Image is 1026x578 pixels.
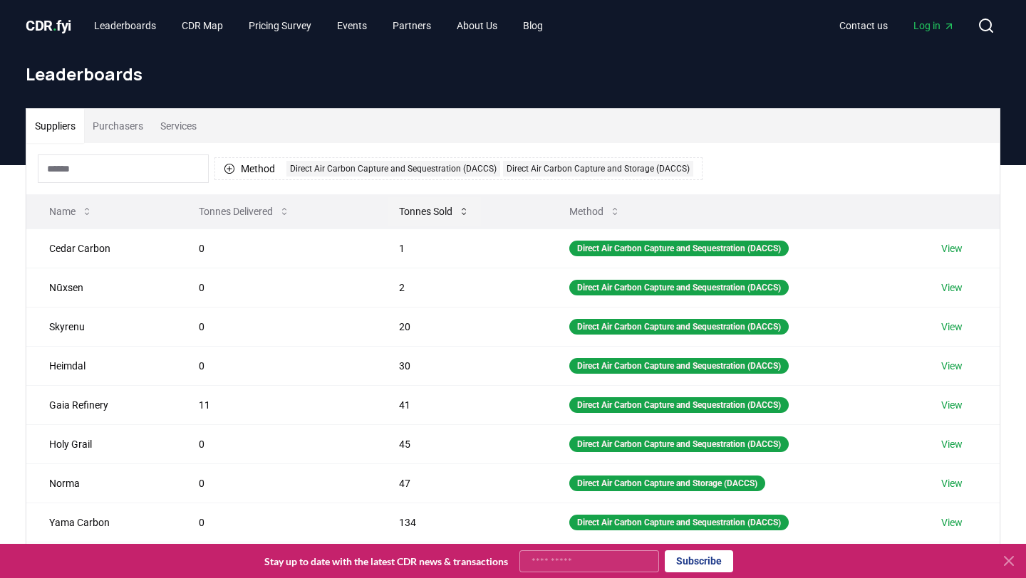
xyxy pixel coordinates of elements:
h1: Leaderboards [26,63,1000,85]
td: 0 [176,268,376,307]
button: Suppliers [26,109,84,143]
a: Leaderboards [83,13,167,38]
span: CDR fyi [26,17,71,34]
td: Gaia Refinery [26,385,176,424]
div: Direct Air Carbon Capture and Storage (DACCS) [569,475,765,491]
a: View [941,359,963,373]
a: Log in [902,13,966,38]
a: View [941,280,963,295]
button: Tonnes Delivered [187,197,301,226]
td: 47 [376,463,546,503]
td: Norma [26,463,176,503]
td: Holy Grail [26,424,176,463]
a: CDR Map [170,13,234,38]
td: 45 [376,424,546,463]
a: View [941,515,963,530]
span: Log in [913,19,955,33]
button: MethodDirect Air Carbon Capture and Sequestration (DACCS)Direct Air Carbon Capture and Storage (D... [214,157,703,180]
button: Name [38,197,104,226]
button: Purchasers [84,109,152,143]
a: View [941,320,963,334]
div: Direct Air Carbon Capture and Sequestration (DACCS) [569,241,789,256]
a: View [941,476,963,490]
td: 11 [176,385,376,424]
nav: Main [828,13,966,38]
button: Tonnes Sold [388,197,481,226]
a: Partners [381,13,442,38]
div: Direct Air Carbon Capture and Sequestration (DACCS) [569,436,789,452]
div: Direct Air Carbon Capture and Storage (DACCS) [503,161,693,177]
td: 0 [176,228,376,268]
td: 0 [176,503,376,542]
td: 30 [376,346,546,385]
a: Pricing Survey [237,13,323,38]
nav: Main [83,13,554,38]
a: Events [326,13,378,38]
a: CDR.fyi [26,16,71,36]
td: 41 [376,385,546,424]
div: Direct Air Carbon Capture and Sequestration (DACCS) [569,280,789,295]
button: Method [558,197,632,226]
div: Direct Air Carbon Capture and Sequestration (DACCS) [569,358,789,374]
a: Blog [512,13,554,38]
td: 1 [376,228,546,268]
a: About Us [445,13,509,38]
div: Direct Air Carbon Capture and Sequestration (DACCS) [569,319,789,335]
span: . [53,17,57,34]
td: 20 [376,307,546,346]
td: 134 [376,503,546,542]
td: Cedar Carbon [26,228,176,268]
td: Yama Carbon [26,503,176,542]
a: View [941,437,963,451]
td: 0 [176,346,376,385]
td: Heimdal [26,346,176,385]
a: View [941,398,963,412]
button: Services [152,109,205,143]
td: 0 [176,424,376,463]
td: 2 [376,268,546,307]
div: Direct Air Carbon Capture and Sequestration (DACCS) [569,397,789,413]
td: Nūxsen [26,268,176,307]
td: 0 [176,463,376,503]
td: Skyrenu [26,307,176,346]
td: 0 [176,307,376,346]
a: View [941,241,963,256]
div: Direct Air Carbon Capture and Sequestration (DACCS) [286,161,500,177]
a: Contact us [828,13,899,38]
div: Direct Air Carbon Capture and Sequestration (DACCS) [569,515,789,530]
